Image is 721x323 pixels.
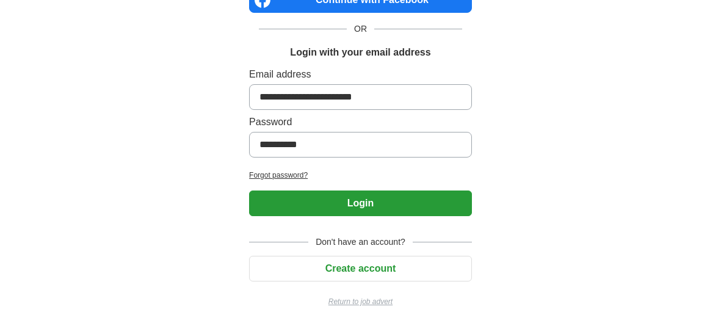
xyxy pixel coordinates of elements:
a: Return to job advert [249,296,472,307]
label: Password [249,115,472,129]
span: Don't have an account? [308,236,413,249]
button: Login [249,191,472,216]
a: Create account [249,263,472,274]
button: Create account [249,256,472,281]
a: Forgot password? [249,170,472,181]
label: Email address [249,67,472,82]
h1: Login with your email address [290,45,430,60]
span: OR [347,23,374,35]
